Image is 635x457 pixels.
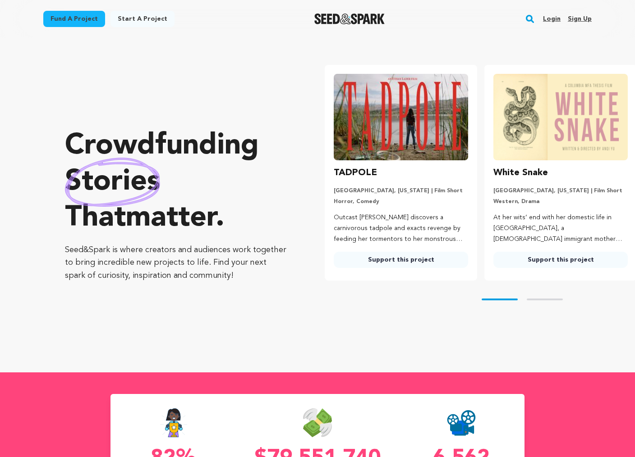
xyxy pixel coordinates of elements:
[303,408,332,437] img: Seed&Spark Money Raised Icon
[65,244,289,282] p: Seed&Spark is where creators and audiences work together to bring incredible new projects to life...
[493,252,628,268] a: Support this project
[447,408,476,437] img: Seed&Spark Projects Created Icon
[314,14,385,24] img: Seed&Spark Logo Dark Mode
[65,158,160,207] img: hand sketched image
[493,198,628,205] p: Western, Drama
[110,11,175,27] a: Start a project
[334,166,377,180] h3: TADPOLE
[493,74,628,160] img: White Snake image
[160,408,188,437] img: Seed&Spark Success Rate Icon
[493,166,548,180] h3: White Snake
[334,252,468,268] a: Support this project
[65,128,289,236] p: Crowdfunding that .
[334,74,468,160] img: TADPOLE image
[314,14,385,24] a: Seed&Spark Homepage
[334,213,468,244] p: Outcast [PERSON_NAME] discovers a carnivorous tadpole and exacts revenge by feeding her tormentor...
[568,12,592,26] a: Sign up
[334,187,468,195] p: [GEOGRAPHIC_DATA], [US_STATE] | Film Short
[334,198,468,205] p: Horror, Comedy
[43,11,105,27] a: Fund a project
[493,187,628,195] p: [GEOGRAPHIC_DATA], [US_STATE] | Film Short
[493,213,628,244] p: At her wits’ end with her domestic life in [GEOGRAPHIC_DATA], a [DEMOGRAPHIC_DATA] immigrant moth...
[126,204,216,233] span: matter
[543,12,561,26] a: Login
